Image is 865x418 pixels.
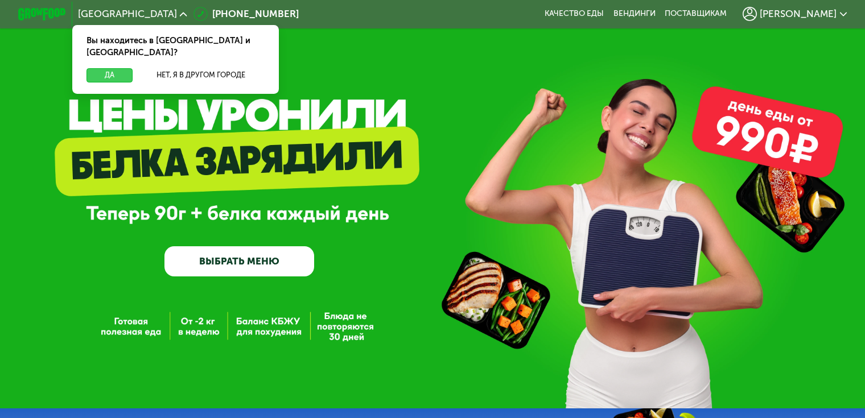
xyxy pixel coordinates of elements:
button: Нет, я в другом городе [138,68,265,82]
a: Качество еды [545,9,604,19]
a: ВЫБРАТЬ МЕНЮ [164,246,314,276]
button: Да [86,68,133,82]
span: [PERSON_NAME] [760,9,837,19]
span: [GEOGRAPHIC_DATA] [78,9,177,19]
div: Вы находитесь в [GEOGRAPHIC_DATA] и [GEOGRAPHIC_DATA]? [72,25,279,68]
a: [PHONE_NUMBER] [193,7,299,21]
a: Вендинги [613,9,656,19]
div: поставщикам [665,9,727,19]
